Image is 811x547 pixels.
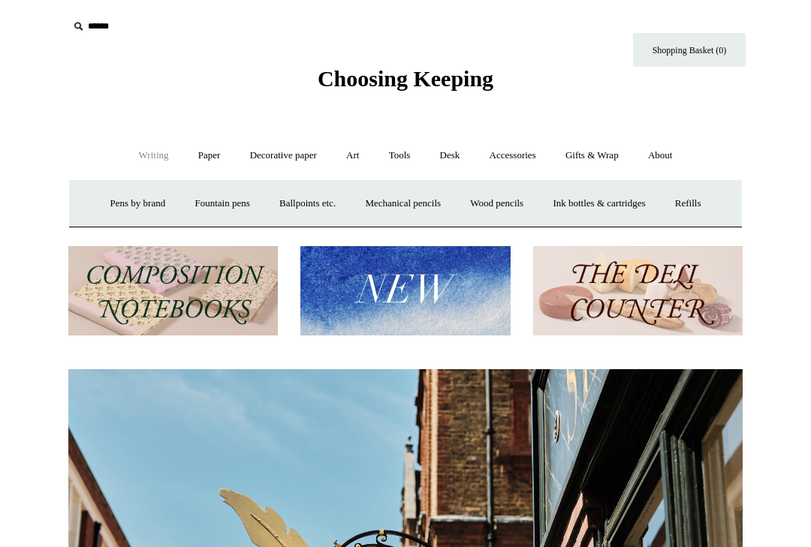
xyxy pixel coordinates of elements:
a: Tools [375,136,424,176]
a: Paper [185,136,234,176]
img: The Deli Counter [533,246,743,335]
a: Desk [427,136,474,176]
a: Shopping Basket (0) [633,33,746,67]
img: New.jpg__PID:f73bdf93-380a-4a35-bcfe-7823039498e1 [300,246,510,335]
a: Decorative paper [237,136,330,176]
a: Choosing Keeping [318,78,493,89]
a: Gifts & Wrap [552,136,632,176]
a: Writing [125,136,182,176]
a: Wood pencils [457,184,537,224]
a: Pens by brand [97,184,179,224]
a: About [635,136,686,176]
a: Refills [662,184,715,224]
a: Ballpoints etc. [266,184,349,224]
a: Fountain pens [181,184,263,224]
img: 202302 Composition ledgers.jpg__PID:69722ee6-fa44-49dd-a067-31375e5d54ec [68,246,278,335]
span: Choosing Keeping [318,66,493,91]
a: Mechanical pencils [351,184,454,224]
a: Ink bottles & cartridges [539,184,659,224]
a: Art [333,136,372,176]
a: Accessories [476,136,550,176]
